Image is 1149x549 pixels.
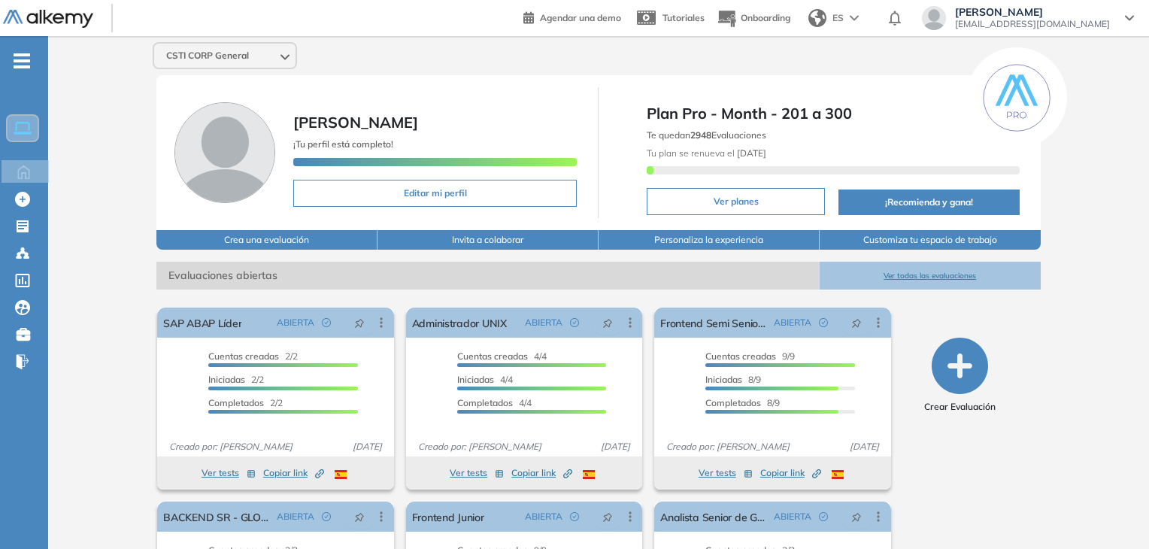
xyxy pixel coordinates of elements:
[354,511,365,523] span: pushpin
[202,464,256,482] button: Ver tests
[457,350,528,362] span: Cuentas creadas
[511,466,572,480] span: Copiar link
[412,308,507,338] a: Administrador UNIX
[599,230,820,250] button: Personaliza la experiencia
[647,129,766,141] span: Te quedan Evaluaciones
[457,374,494,385] span: Iniciadas
[760,466,821,480] span: Copiar link
[690,129,711,141] b: 2948
[156,230,377,250] button: Crea una evaluación
[955,6,1110,18] span: [PERSON_NAME]
[850,15,859,21] img: arrow
[820,262,1041,290] button: Ver todas las evaluaciones
[277,316,314,329] span: ABIERTA
[705,374,742,385] span: Iniciadas
[377,230,599,250] button: Invita a colaborar
[525,316,562,329] span: ABIERTA
[647,102,1019,125] span: Plan Pro - Month - 201 a 300
[662,12,705,23] span: Tutoriales
[924,400,996,414] span: Crear Evaluación
[602,317,613,329] span: pushpin
[583,470,595,479] img: ESP
[208,397,283,408] span: 2/2
[293,138,393,150] span: ¡Tu perfil está completo!
[741,12,790,23] span: Onboarding
[570,318,579,327] span: check-circle
[263,466,324,480] span: Copiar link
[647,188,825,215] button: Ver planes
[293,113,418,132] span: [PERSON_NAME]
[14,59,30,62] i: -
[457,397,513,408] span: Completados
[208,374,245,385] span: Iniciadas
[457,350,547,362] span: 4/4
[705,374,761,385] span: 8/9
[705,397,780,408] span: 8/9
[595,440,636,453] span: [DATE]
[717,2,790,35] button: Onboarding
[699,464,753,482] button: Ver tests
[163,440,299,453] span: Creado por: [PERSON_NAME]
[705,397,761,408] span: Completados
[3,10,93,29] img: Logo
[335,470,347,479] img: ESP
[208,374,264,385] span: 2/2
[660,308,767,338] a: Frontend Semi Senior - UPCH
[322,512,331,521] span: check-circle
[450,464,504,482] button: Ver tests
[156,262,820,290] span: Evaluaciones abiertas
[819,512,828,521] span: check-circle
[263,464,324,482] button: Copiar link
[851,511,862,523] span: pushpin
[660,440,796,453] span: Creado por: [PERSON_NAME]
[819,318,828,327] span: check-circle
[840,311,873,335] button: pushpin
[293,180,577,207] button: Editar mi perfil
[163,502,270,532] a: BACKEND SR - GLOBOKAS
[163,308,241,338] a: SAP ABAP Líder
[525,510,562,523] span: ABIERTA
[208,397,264,408] span: Completados
[540,12,621,23] span: Agendar una demo
[166,50,249,62] span: CSTI CORP General
[735,147,766,159] b: [DATE]
[705,350,795,362] span: 9/9
[820,230,1041,250] button: Customiza tu espacio de trabajo
[412,502,484,532] a: Frontend Junior
[647,147,766,159] span: Tu plan se renueva el
[774,510,811,523] span: ABIERTA
[808,9,826,27] img: world
[347,440,388,453] span: [DATE]
[705,350,776,362] span: Cuentas creadas
[844,440,885,453] span: [DATE]
[660,502,767,532] a: Analista Senior de Gestión de Accesos SAP
[208,350,298,362] span: 2/2
[924,338,996,414] button: Crear Evaluación
[208,350,279,362] span: Cuentas creadas
[174,102,275,203] img: Foto de perfil
[760,464,821,482] button: Copiar link
[840,505,873,529] button: pushpin
[591,505,624,529] button: pushpin
[851,317,862,329] span: pushpin
[832,11,844,25] span: ES
[322,318,331,327] span: check-circle
[343,505,376,529] button: pushpin
[277,510,314,523] span: ABIERTA
[354,317,365,329] span: pushpin
[412,440,547,453] span: Creado por: [PERSON_NAME]
[511,464,572,482] button: Copiar link
[832,470,844,479] img: ESP
[570,512,579,521] span: check-circle
[955,18,1110,30] span: [EMAIL_ADDRESS][DOMAIN_NAME]
[343,311,376,335] button: pushpin
[838,190,1019,215] button: ¡Recomienda y gana!
[774,316,811,329] span: ABIERTA
[591,311,624,335] button: pushpin
[457,374,513,385] span: 4/4
[457,397,532,408] span: 4/4
[602,511,613,523] span: pushpin
[523,8,621,26] a: Agendar una demo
